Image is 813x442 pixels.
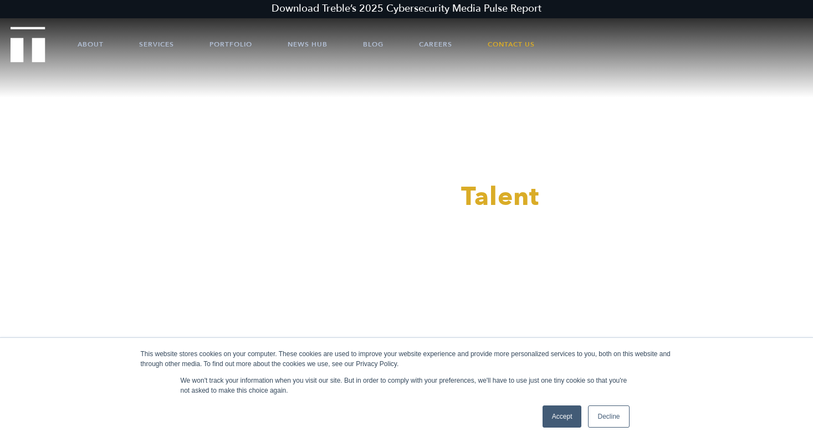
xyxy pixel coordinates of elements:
a: Services [139,28,174,61]
img: Treble logo [11,27,45,62]
span: Talent [461,179,539,214]
a: Contact Us [488,28,535,61]
div: This website stores cookies on your computer. These cookies are used to improve your website expe... [141,349,673,369]
a: Accept [543,405,582,428]
a: Portfolio [209,28,252,61]
a: Careers [419,28,452,61]
a: Decline [588,405,629,428]
a: News Hub [288,28,328,61]
a: About [78,28,104,61]
p: We won't track your information when you visit our site. But in order to comply with your prefere... [181,376,633,395]
a: Blog [363,28,384,61]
